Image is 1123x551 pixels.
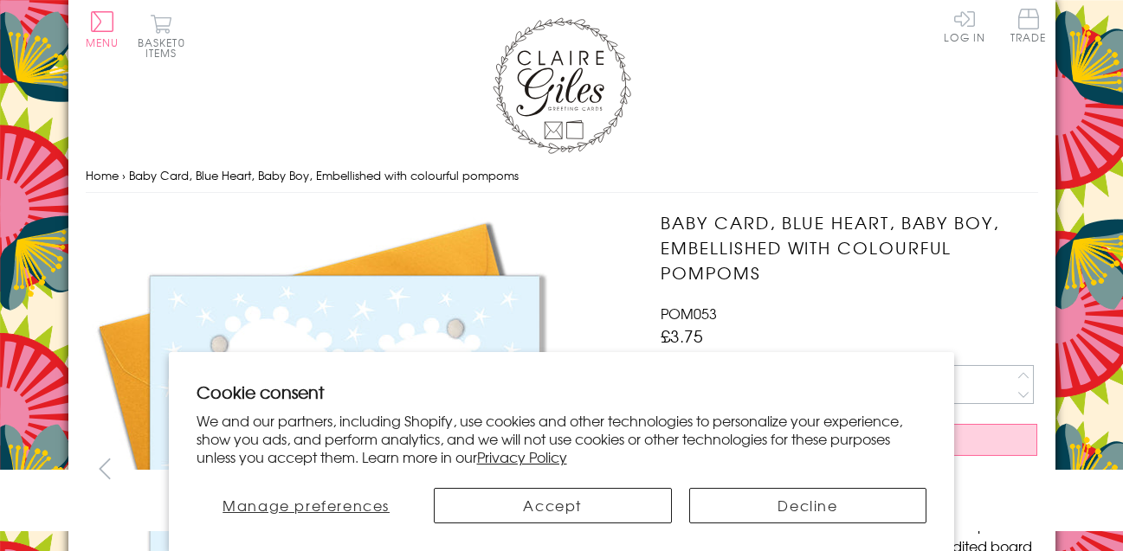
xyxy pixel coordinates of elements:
a: Trade [1010,9,1047,46]
p: We and our partners, including Shopify, use cookies and other technologies to personalize your ex... [197,412,927,465]
button: Manage preferences [197,488,416,523]
a: Home [86,167,119,183]
h1: Baby Card, Blue Heart, Baby Boy, Embellished with colourful pompoms [661,210,1037,285]
img: Claire Giles Greetings Cards [493,17,631,154]
button: Decline [689,488,927,523]
a: Log In [944,9,985,42]
span: Manage preferences [223,495,390,516]
span: › [122,167,126,183]
button: Accept [434,488,672,523]
a: Privacy Policy [477,446,567,467]
span: Trade [1010,9,1047,42]
span: 0 items [145,35,185,61]
span: Menu [86,35,119,50]
span: £3.75 [661,324,703,348]
nav: breadcrumbs [86,158,1038,194]
span: Baby Card, Blue Heart, Baby Boy, Embellished with colourful pompoms [129,167,519,183]
h2: Cookie consent [197,380,927,404]
button: prev [86,449,125,488]
button: Basket0 items [138,14,185,58]
button: Menu [86,11,119,48]
span: POM053 [661,303,717,324]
